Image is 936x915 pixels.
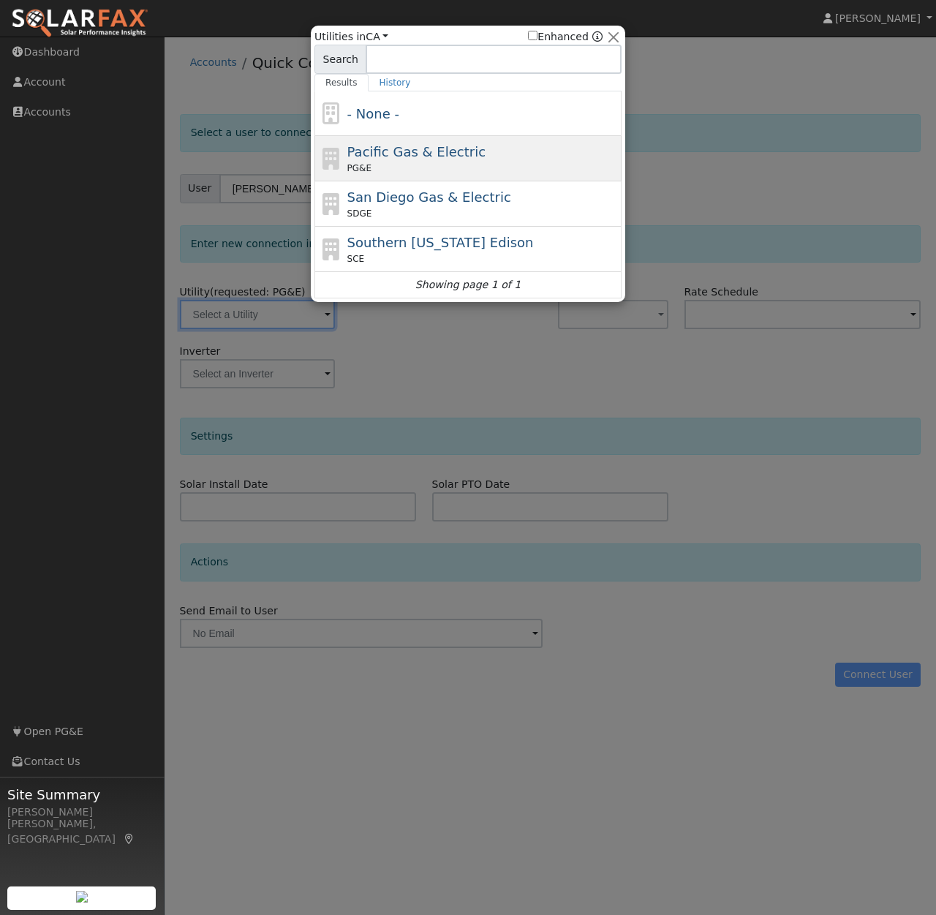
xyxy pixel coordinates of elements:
a: Map [123,833,136,845]
span: Search [314,45,366,74]
i: Showing page 1 of 1 [415,277,521,293]
label: Enhanced [528,29,589,45]
img: retrieve [76,891,88,903]
a: CA [366,31,388,42]
div: [PERSON_NAME], [GEOGRAPHIC_DATA] [7,816,156,847]
a: Enhanced Providers [592,31,603,42]
span: San Diego Gas & Electric [347,189,511,205]
span: Show enhanced providers [528,29,603,45]
div: [PERSON_NAME] [7,805,156,820]
input: Enhanced [528,31,537,40]
span: [PERSON_NAME] [835,12,921,24]
a: History [369,74,422,91]
span: SCE [347,252,365,266]
img: SolarFax [11,8,148,39]
span: SDGE [347,207,372,220]
span: Site Summary [7,785,156,805]
span: PG&E [347,162,371,175]
span: Southern [US_STATE] Edison [347,235,534,250]
span: Pacific Gas & Electric [347,144,486,159]
span: Utilities in [314,29,388,45]
span: - None - [347,106,399,121]
a: Results [314,74,369,91]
